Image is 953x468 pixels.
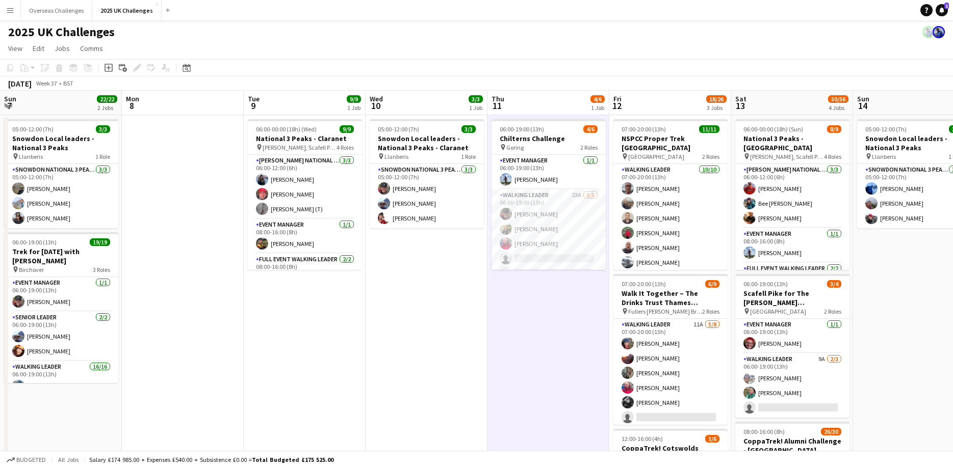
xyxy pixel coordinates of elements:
[735,134,849,152] h3: National 3 Peaks - [GEOGRAPHIC_DATA]
[821,428,841,435] span: 26/30
[248,155,362,219] app-card-role: [PERSON_NAME] National 3 Peaks Walking Leader3/306:00-12:00 (6h)[PERSON_NAME][PERSON_NAME][PERSON...
[12,125,54,133] span: 05:00-12:00 (7h)
[248,134,362,143] h3: National 3 Peaks - Claranet
[613,94,622,103] span: Fri
[613,119,728,270] app-job-card: 07:00-20:00 (13h)11/11NSPCC Proper Trek [GEOGRAPHIC_DATA] [GEOGRAPHIC_DATA]2 RolesWalking Leader1...
[248,119,362,270] app-job-card: 06:00-00:00 (18h) (Wed)9/9National 3 Peaks - Claranet [PERSON_NAME], Scafell Pike and Snowdon4 Ro...
[4,94,16,103] span: Sun
[735,119,849,270] app-job-card: 06:00-00:00 (18h) (Sun)8/9National 3 Peaks - [GEOGRAPHIC_DATA] [PERSON_NAME], Scafell Pike and Sn...
[922,26,935,38] app-user-avatar: Andy Baker
[461,153,476,160] span: 1 Role
[378,125,419,133] span: 05:00-12:00 (7h)
[492,189,606,283] app-card-role: Walking Leader23A3/506:00-19:00 (13h)[PERSON_NAME][PERSON_NAME][PERSON_NAME]
[743,125,803,133] span: 06:00-00:00 (18h) (Sun)
[96,125,110,133] span: 3/3
[872,153,896,160] span: Llanberis
[50,42,74,55] a: Jobs
[735,289,849,307] h3: Scafell Pike for The [PERSON_NAME] [PERSON_NAME] Trust
[613,164,728,332] app-card-role: Walking Leader10/1007:00-20:00 (13h)[PERSON_NAME][PERSON_NAME][PERSON_NAME][PERSON_NAME][PERSON_N...
[4,134,118,152] h3: Snowdon Local leaders - National 3 Peaks
[735,436,849,455] h3: CoppaTrek! Alumni Challenge - [GEOGRAPHIC_DATA]
[828,95,848,103] span: 50/56
[735,319,849,353] app-card-role: Event Manager1/106:00-19:00 (13h)[PERSON_NAME]
[734,100,746,112] span: 13
[5,454,47,465] button: Budgeted
[126,94,139,103] span: Mon
[252,456,333,463] span: Total Budgeted £175 525.00
[370,94,383,103] span: Wed
[750,308,806,315] span: [GEOGRAPHIC_DATA]
[622,280,666,288] span: 07:00-20:00 (13h)
[370,134,484,152] h3: Snowdon Local leaders - National 3 Peaks - Claranet
[4,164,118,228] app-card-role: Snowdon National 3 Peaks Walking Leader3/305:00-12:00 (7h)[PERSON_NAME][PERSON_NAME][PERSON_NAME]
[248,94,260,103] span: Tue
[936,4,948,16] a: 1
[248,254,362,303] app-card-role: Full Event Walking Leader2/208:00-16:00 (8h)
[622,435,663,443] span: 12:00-16:00 (4h)
[93,266,110,273] span: 3 Roles
[705,280,719,288] span: 6/9
[76,42,107,55] a: Comms
[735,263,849,315] app-card-role: Full Event Walking Leader2/2
[21,1,92,20] button: Overseas Challenges
[33,44,44,53] span: Edit
[865,125,907,133] span: 05:00-12:00 (7h)
[469,104,482,112] div: 1 Job
[702,308,719,315] span: 2 Roles
[944,3,949,9] span: 1
[705,435,719,443] span: 1/6
[490,100,504,112] span: 11
[8,24,115,40] h1: 2025 UK Challenges
[4,232,118,383] div: 06:00-19:00 (13h)19/19Trek for [DATE] with [PERSON_NAME] Birchover3 RolesEvent Manager1/106:00-19...
[699,125,719,133] span: 11/11
[347,95,361,103] span: 9/9
[613,289,728,307] h3: Walk It Together – The Drinks Trust Thames Footpath Challenge
[492,155,606,189] app-card-role: Event Manager1/106:00-19:00 (13h)[PERSON_NAME]
[735,274,849,418] app-job-card: 06:00-19:00 (13h)3/4Scafell Pike for The [PERSON_NAME] [PERSON_NAME] Trust [GEOGRAPHIC_DATA]2 Rol...
[492,134,606,143] h3: Chilterns Challenge
[29,42,48,55] a: Edit
[829,104,848,112] div: 4 Jobs
[591,104,604,112] div: 1 Job
[506,144,524,151] span: Goring
[824,308,841,315] span: 2 Roles
[735,228,849,263] app-card-role: Event Manager1/108:00-16:00 (8h)[PERSON_NAME]
[4,119,118,228] app-job-card: 05:00-12:00 (7h)3/3Snowdon Local leaders - National 3 Peaks Llanberis1 RoleSnowdon National 3 Pea...
[347,104,360,112] div: 1 Job
[461,125,476,133] span: 3/3
[8,78,32,89] div: [DATE]
[750,153,824,160] span: [PERSON_NAME], Scafell Pike and Snowdon
[856,100,869,112] span: 14
[743,280,788,288] span: 06:00-19:00 (13h)
[368,100,383,112] span: 10
[824,153,841,160] span: 4 Roles
[4,247,118,265] h3: Trek for [DATE] with [PERSON_NAME]
[590,95,605,103] span: 4/6
[248,219,362,254] app-card-role: Event Manager1/108:00-16:00 (8h)[PERSON_NAME]
[4,312,118,361] app-card-role: Senior Leader2/206:00-19:00 (13h)[PERSON_NAME][PERSON_NAME]
[19,266,44,273] span: Birchover
[827,280,841,288] span: 3/4
[702,153,719,160] span: 2 Roles
[613,274,728,425] app-job-card: 07:00-20:00 (13h)6/9Walk It Together – The Drinks Trust Thames Footpath Challenge Fullers [PERSON...
[3,100,16,112] span: 7
[89,456,333,463] div: Salary £174 985.00 + Expenses £540.00 + Subsistence £0.00 =
[256,125,317,133] span: 06:00-00:00 (18h) (Wed)
[628,308,702,315] span: Fullers [PERSON_NAME] Brewery, [GEOGRAPHIC_DATA]
[124,100,139,112] span: 8
[370,164,484,228] app-card-role: Snowdon National 3 Peaks Walking Leader3/305:00-12:00 (7h)[PERSON_NAME][PERSON_NAME][PERSON_NAME]
[19,153,43,160] span: Llanberis
[340,125,354,133] span: 9/9
[246,100,260,112] span: 9
[735,94,746,103] span: Sat
[735,353,849,418] app-card-role: Walking Leader9A2/306:00-19:00 (13h)[PERSON_NAME][PERSON_NAME]
[612,100,622,112] span: 12
[857,94,869,103] span: Sun
[500,125,544,133] span: 06:00-19:00 (13h)
[4,42,27,55] a: View
[370,119,484,228] app-job-card: 05:00-12:00 (7h)3/3Snowdon Local leaders - National 3 Peaks - Claranet Llanberis1 RoleSnowdon Nat...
